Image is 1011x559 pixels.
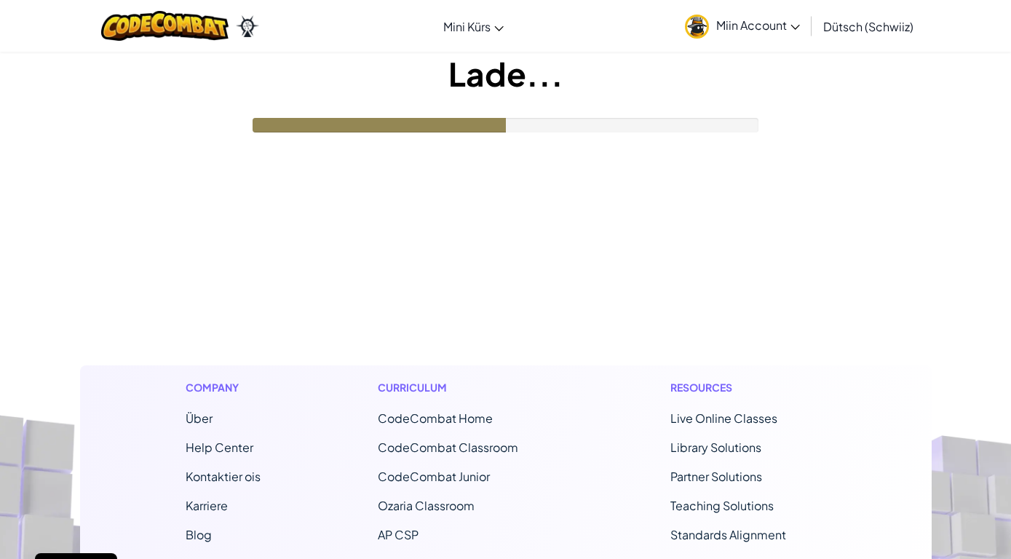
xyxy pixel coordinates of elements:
[685,15,709,39] img: avatar
[186,527,212,542] a: Blog
[101,11,229,41] img: CodeCombat logo
[186,440,253,455] a: Help Center
[436,7,511,46] a: Mini Kürs
[378,527,419,542] a: AP CSP
[186,498,228,513] a: Karriere
[670,527,786,542] a: Standards Alignment
[670,440,761,455] a: Library Solutions
[378,380,554,395] h1: Curriculum
[670,380,825,395] h1: Resources
[186,469,261,484] span: Kontaktier ois
[716,17,800,33] span: Miin Account
[378,469,490,484] a: CodeCombat Junior
[378,498,475,513] a: Ozaria Classroom
[378,411,493,426] span: CodeCombat Home
[823,19,913,34] span: Dütsch (Schwiiz)
[670,411,777,426] a: Live Online Classes
[670,498,774,513] a: Teaching Solutions
[378,440,518,455] a: CodeCombat Classroom
[236,15,259,37] img: Ozaria
[186,380,261,395] h1: Company
[670,469,762,484] a: Partner Solutions
[443,19,491,34] span: Mini Kürs
[678,3,807,49] a: Miin Account
[186,411,213,426] a: Über
[816,7,921,46] a: Dütsch (Schwiiz)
